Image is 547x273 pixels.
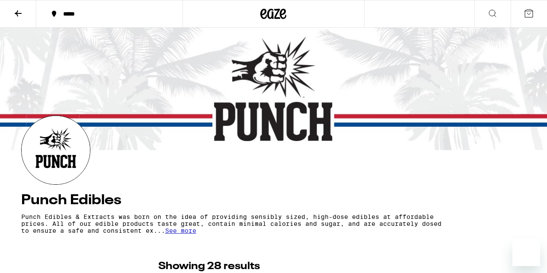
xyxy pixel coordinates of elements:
[165,227,196,234] span: See more
[21,213,450,234] p: Punch Edibles & Extracts was born on the idea of providing sensibly sized, high-dose edibles at a...
[21,193,526,207] h4: Punch Edibles
[512,238,540,266] iframe: Button to launch messaging window
[22,116,90,184] img: Punch Edibles logo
